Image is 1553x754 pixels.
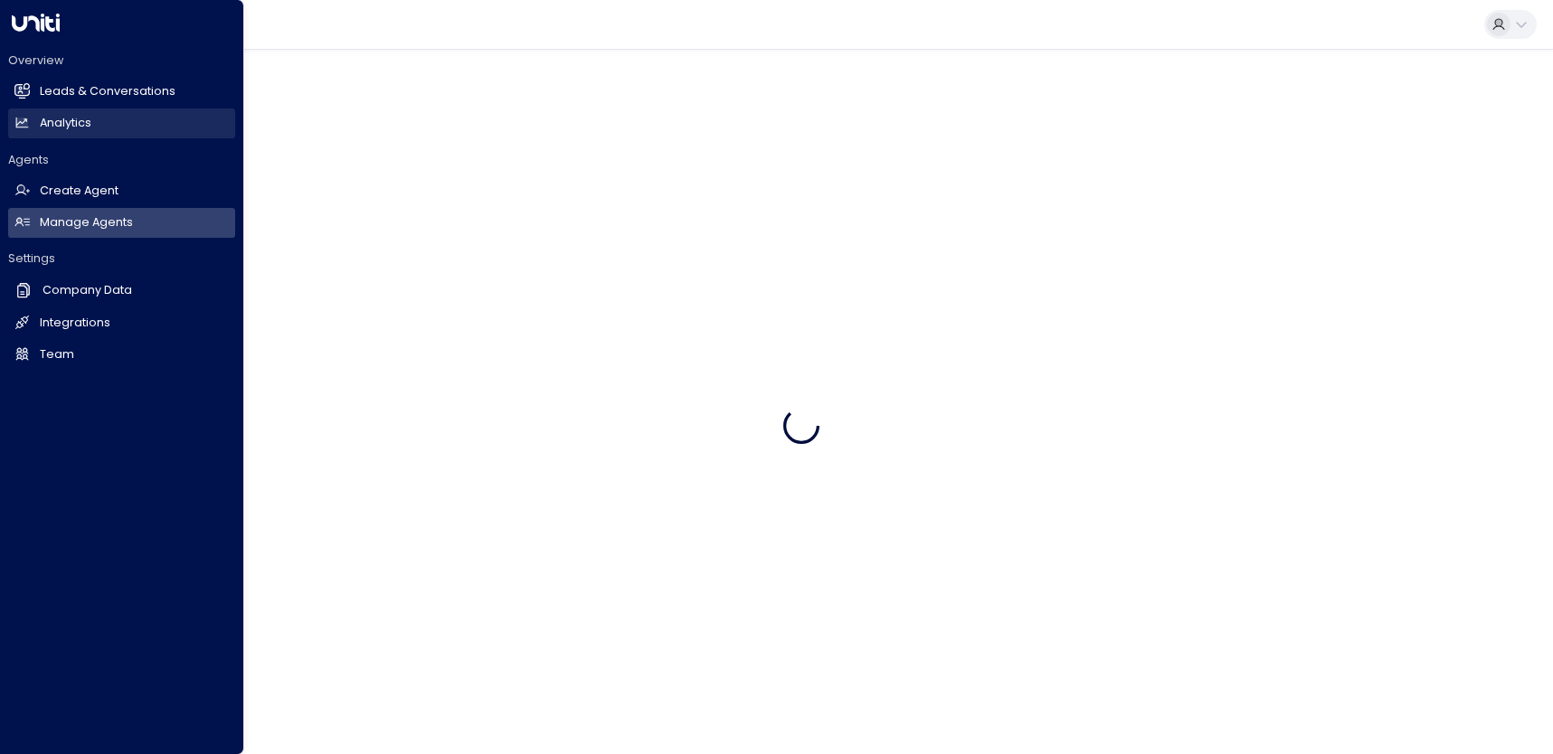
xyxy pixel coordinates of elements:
h2: Integrations [40,315,110,332]
a: Team [8,340,235,370]
a: Leads & Conversations [8,77,235,107]
h2: Settings [8,250,235,267]
h2: Company Data [43,282,132,299]
h2: Analytics [40,115,91,132]
a: Integrations [8,308,235,338]
h2: Overview [8,52,235,69]
a: Manage Agents [8,208,235,238]
a: Create Agent [8,176,235,206]
a: Analytics [8,108,235,138]
h2: Create Agent [40,183,118,200]
h2: Agents [8,152,235,168]
h2: Leads & Conversations [40,83,175,100]
h2: Manage Agents [40,214,133,231]
a: Company Data [8,275,235,306]
h2: Team [40,346,74,363]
